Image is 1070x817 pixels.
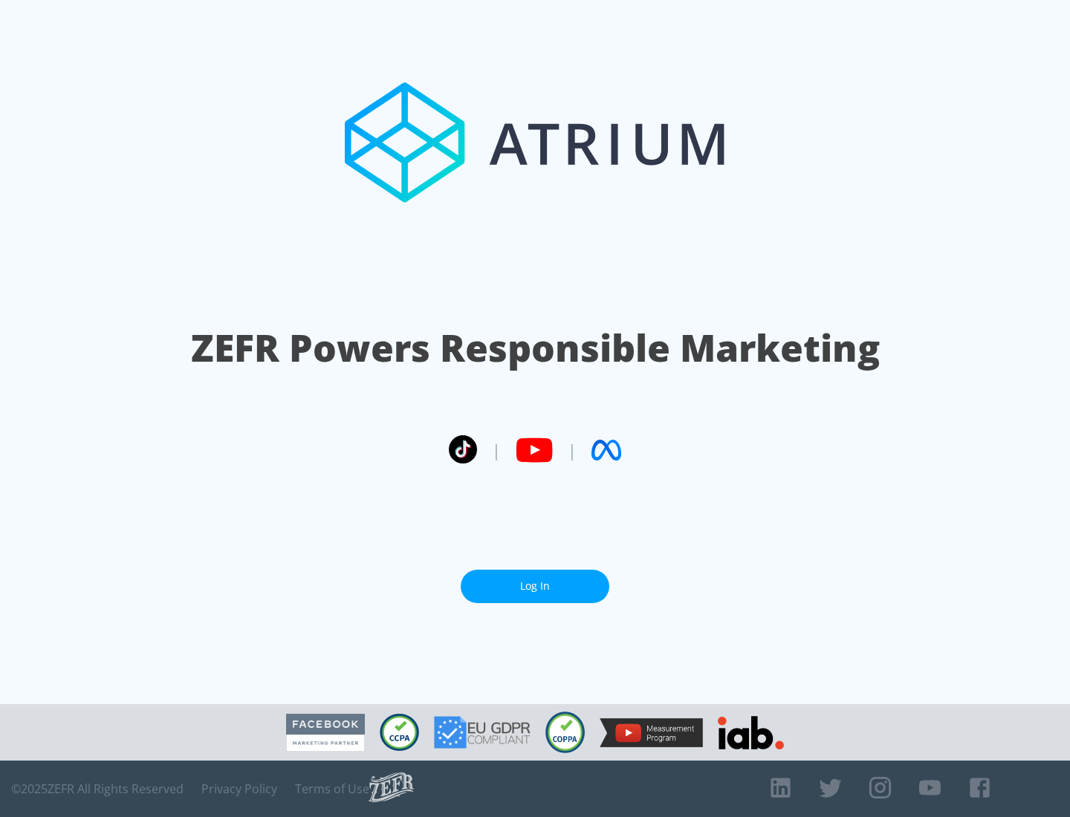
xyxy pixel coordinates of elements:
img: COPPA Compliant [545,712,585,753]
img: Facebook Marketing Partner [286,714,365,752]
img: IAB [718,716,784,749]
img: CCPA Compliant [380,714,419,751]
img: GDPR Compliant [434,716,531,749]
a: Privacy Policy [201,781,277,796]
img: YouTube Measurement Program [600,718,703,747]
span: | [568,439,577,461]
a: Terms of Use [295,781,369,796]
h1: ZEFR Powers Responsible Marketing [191,322,880,374]
span: | [492,439,501,461]
span: © 2025 ZEFR All Rights Reserved [11,781,184,796]
a: Log In [461,570,609,603]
